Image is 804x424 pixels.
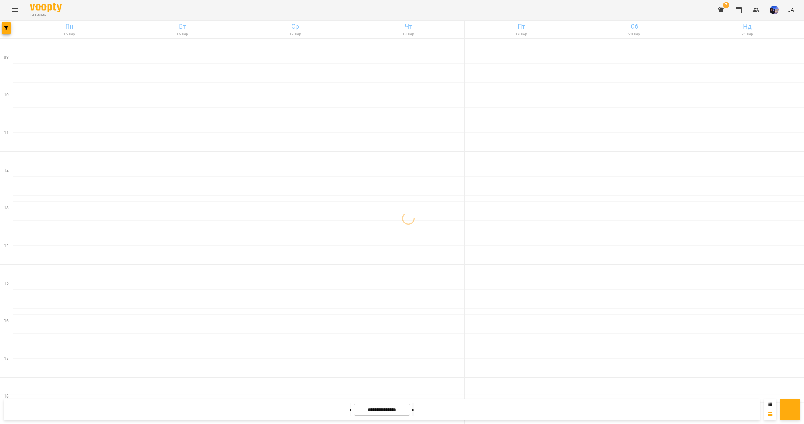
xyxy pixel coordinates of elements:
[579,31,690,37] h6: 20 вер
[770,6,779,14] img: 697e48797de441964643b5c5372ef29d.jpg
[4,393,9,400] h6: 18
[8,3,23,18] button: Menu
[466,31,577,37] h6: 19 вер
[692,22,803,31] h6: Нд
[240,22,351,31] h6: Ср
[4,167,9,174] h6: 12
[723,2,729,8] span: 7
[785,4,796,16] button: UA
[30,13,62,17] span: For Business
[353,22,464,31] h6: Чт
[579,22,690,31] h6: Сб
[4,205,9,212] h6: 13
[466,22,577,31] h6: Пт
[4,318,9,325] h6: 16
[4,280,9,287] h6: 15
[127,22,238,31] h6: Вт
[14,22,125,31] h6: Пн
[127,31,238,37] h6: 16 вер
[240,31,351,37] h6: 17 вер
[4,92,9,99] h6: 10
[787,7,794,13] span: UA
[4,54,9,61] h6: 09
[4,355,9,362] h6: 17
[353,31,464,37] h6: 18 вер
[4,242,9,249] h6: 14
[30,3,62,12] img: Voopty Logo
[692,31,803,37] h6: 21 вер
[4,129,9,136] h6: 11
[14,31,125,37] h6: 15 вер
